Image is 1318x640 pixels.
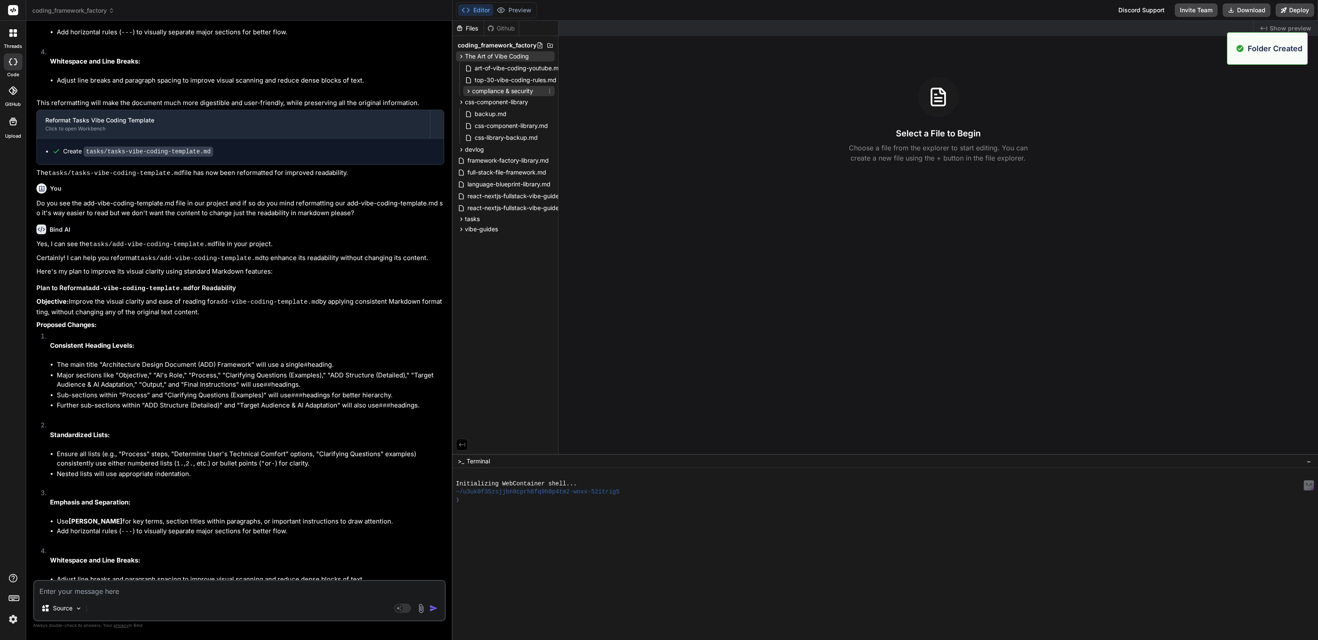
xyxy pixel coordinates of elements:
[216,299,319,306] code: add-vibe-coding-template.md
[6,612,20,626] img: settings
[467,203,575,213] span: react-nextjs-fullstack-vibe-guide.yaml
[36,98,444,108] p: This reformatting will make the document much more digestible and user-friendly, while preserving...
[57,360,444,371] li: The main title "Architecture Design Document (ADD) Framework" will use a single heading.
[271,460,275,468] code: -
[1113,3,1170,17] div: Discord Support
[1248,43,1302,54] p: Folder Created
[121,29,133,36] code: ---
[467,179,551,189] span: language-blueprint-library.md
[484,24,519,33] div: Github
[456,496,459,504] span: ❯
[69,517,122,525] strong: [PERSON_NAME]
[472,87,533,95] span: compliance & security
[467,167,547,177] span: full-stack-file-framework.md
[465,225,498,233] span: vibe-guides
[7,71,19,78] label: code
[474,133,539,143] span: css-library-backup.md
[57,517,444,526] li: Use for key terms, section titles within paragraphs, or important instructions to draw attention.
[33,621,446,629] p: Always double-check its answers. Your in Bind
[429,604,438,612] img: icon
[36,253,444,264] p: Certainly! I can help you reformat to enhance its readability without changing its content.
[176,460,184,468] code: 1.
[36,297,69,305] strong: Objective:
[36,199,444,218] p: Do you see the add-vibe-coding-template.md file in our project and if so do you mind reformatting...
[50,341,134,349] strong: Consistent Heading Levels:
[1276,3,1314,17] button: Deploy
[456,480,577,488] span: Initializing WebContainer shell...
[36,283,444,294] h3: Plan to Reformat for Readability
[465,145,484,154] span: devlog
[83,147,213,157] code: tasks/tasks-vibe-coding-template.md
[57,371,444,391] li: Major sections like "Objective," "AI's Role," "Process," "Clarifying Questions (Examples)," "ADD ...
[379,402,390,410] code: ###
[1307,457,1311,465] span: −
[36,321,97,329] strong: Proposed Changes:
[458,457,464,465] span: >_
[493,4,535,16] button: Preview
[458,4,493,16] button: Editor
[137,255,263,262] code: tasks/add-vibe-coding-template.md
[416,604,426,613] img: attachment
[474,121,549,131] span: css-component-library.md
[37,110,430,138] button: Reformat Tasks Vibe Coding TemplateClick to open Workbench
[467,457,490,465] span: Terminal
[896,127,981,139] h3: Select a File to Begin
[50,184,61,193] h6: You
[53,604,72,612] p: Source
[88,285,191,292] code: add-vibe-coding-template.md
[453,24,484,33] div: Files
[5,101,21,108] label: GitHub
[1223,3,1271,17] button: Download
[4,43,22,50] label: threads
[458,41,537,50] span: coding_framework_factory
[57,401,444,411] li: Further sub-sections within "ADD Structure (Detailed)" and "Target Audience & AI Adaptation" will...
[1236,43,1244,54] img: alert
[474,109,507,119] span: backup.md
[36,267,444,277] p: Here's my plan to improve its visual clarity using standard Markdown features:
[57,575,444,585] li: Adjust line breaks and paragraph spacing to improve visual scanning and reduce dense blocks of text.
[63,147,213,156] div: Create
[57,469,444,479] li: Nested lists will use appropriate indentation.
[36,168,444,179] p: The file has now been reformatted for improved readability.
[45,116,421,125] div: Reformat Tasks Vibe Coding Template
[48,170,182,177] code: tasks/tasks-vibe-coding-template.md
[291,392,303,399] code: ###
[467,191,604,201] span: react-nextjs-fullstack-vibe-guide-breakdown.md
[45,125,421,132] div: Click to open Workbench
[1305,454,1313,468] button: −
[57,526,444,537] li: Add horizontal rules ( ) to visually separate major sections for better flow.
[465,98,528,106] span: css-component-library
[50,556,140,564] strong: Whitespace and Line Breaks:
[89,241,215,248] code: tasks/add-vibe-coding-template.md
[474,63,563,73] span: art-of-vibe-coding-youtube.md
[32,6,114,15] span: coding_framework_factory
[57,28,444,38] li: Add horizontal rules ( ) to visually separate major sections for better flow.
[57,76,444,86] li: Adjust line breaks and paragraph spacing to improve visual scanning and reduce dense blocks of text.
[304,362,308,369] code: #
[467,155,550,166] span: framework-factory-library.md
[1270,24,1311,33] span: Show preview
[5,133,21,140] label: Upload
[843,143,1033,163] p: Choose a file from the explorer to start editing. You can create a new file using the + button in...
[50,498,131,506] strong: Emphasis and Separation:
[264,382,271,389] code: ##
[474,75,557,85] span: top-30-vibe-coding-rules.md
[465,52,529,61] span: The Art of Vibe Coding
[36,297,444,317] p: Improve the visual clarity and ease of reading for by applying consistent Markdown formatting, wi...
[50,431,110,439] strong: Standardized Lists:
[50,57,140,65] strong: Whitespace and Line Breaks:
[186,460,193,468] code: 2.
[456,488,620,496] span: ~/u3uk0f35zsjjbn9cprh6fq9h0p4tm2-wnxx-52itrig5
[50,225,70,234] h6: Bind AI
[75,605,82,612] img: Pick Models
[114,623,129,628] span: privacy
[36,239,444,250] p: Yes, I can see the file in your project.
[57,391,444,401] li: Sub-sections within "Process" and "Clarifying Questions (Examples)" will use headings for better ...
[121,528,133,535] code: ---
[465,215,480,223] span: tasks
[57,449,444,469] li: Ensure all lists (e.g., "Process" steps, "Determine User's Technical Comfort" options, "Clarifyin...
[1175,3,1218,17] button: Invite Team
